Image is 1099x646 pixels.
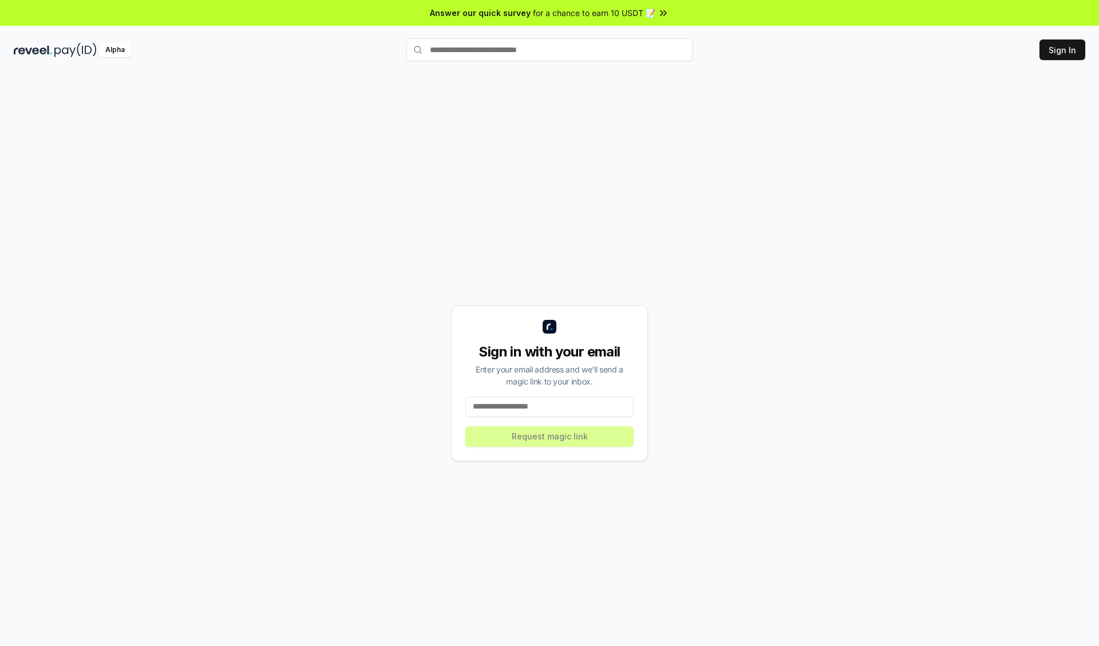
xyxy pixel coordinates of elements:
span: Answer our quick survey [430,7,531,19]
img: logo_small [543,320,556,334]
img: pay_id [54,43,97,57]
span: for a chance to earn 10 USDT 📝 [533,7,655,19]
div: Sign in with your email [465,343,634,361]
button: Sign In [1039,39,1085,60]
div: Enter your email address and we’ll send a magic link to your inbox. [465,363,634,387]
img: reveel_dark [14,43,52,57]
div: Alpha [99,43,131,57]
